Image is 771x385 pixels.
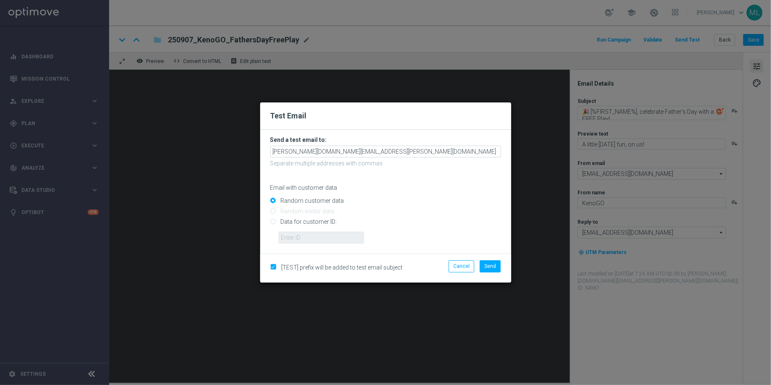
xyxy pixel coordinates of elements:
[279,197,344,204] label: Random customer data
[279,232,364,244] input: Enter ID
[270,160,501,167] p: Separate multiple addresses with commas
[449,260,474,272] button: Cancel
[480,260,501,272] button: Send
[282,264,403,271] span: [TEST] prefix will be added to test email subject
[270,111,501,121] h2: Test Email
[270,136,501,144] h3: Send a test email to:
[484,263,496,269] span: Send
[270,184,501,191] p: Email with customer data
